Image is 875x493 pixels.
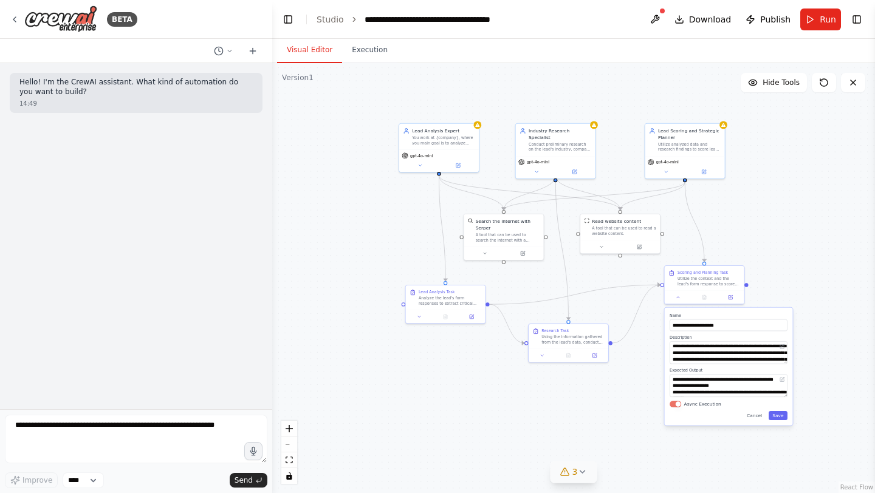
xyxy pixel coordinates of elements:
[22,475,52,485] span: Improve
[317,13,501,25] nav: breadcrumb
[209,44,238,58] button: Switch to previous chat
[670,368,787,373] label: Expected Output
[572,466,578,478] span: 3
[529,127,591,140] div: Industry Research Specialist
[778,376,786,384] button: Open in editor
[682,182,708,262] g: Edge from 2b5b5285-4033-425c-8836-790a3dcb494f to 7d9d6927-5caa-4798-b660-0a8c68efe85c
[490,301,525,347] g: Edge from 38a434b5-a8ee-47bb-81e6-944f5a87230e to b9147602-40dc-4afe-ae4f-75aed73cb5d6
[281,421,297,437] button: zoom in
[670,8,736,30] button: Download
[515,123,596,179] div: Industry Research SpecialistConduct preliminary research on the lead's industry, company size, an...
[282,73,314,83] div: Version 1
[281,452,297,468] button: fit view
[19,78,253,97] p: Hello! I'm the CrewAI assistant. What kind of automation do you want to build?
[551,461,597,483] button: 3
[5,472,58,488] button: Improve
[658,127,721,140] div: Lead Scoring and Strategic Planner
[664,265,745,304] div: Scoring and Planning TaskUtilize the context and the lead's form response to score the lead. Cons...
[281,421,297,484] div: React Flow controls
[670,313,787,318] label: Name
[235,475,253,485] span: Send
[592,218,641,225] div: Read website content
[244,442,262,460] button: Click to speak your automation idea
[281,468,297,484] button: toggle interactivity
[691,293,718,301] button: No output available
[658,142,721,152] div: Utilize analyzed data and research findings to score leads and suggest an appropriate plan.
[243,44,262,58] button: Start a new chat
[107,12,137,27] div: BETA
[800,8,841,30] button: Run
[583,352,606,359] button: Open in side panel
[848,11,865,28] button: Show right sidebar
[436,175,507,209] g: Edge from 89b06761-059f-4533-bf9b-7df6b5e6dc26 to 73e1d804-0a64-44af-bdd8-b236b4a54fb0
[678,270,728,275] div: Scoring and Planning Task
[529,142,591,152] div: Conduct preliminary research on the lead's industry, company size, and AI use case to provide a s...
[501,182,688,210] g: Edge from 2b5b5285-4033-425c-8836-790a3dcb494f to 73e1d804-0a64-44af-bdd8-b236b4a54fb0
[541,328,569,333] div: Research Task
[463,214,544,260] div: SerperDevToolSearch the internet with SerperA tool that can be used to search the internet with a...
[621,243,657,251] button: Open in side panel
[527,160,549,165] span: gpt-4o-mini
[528,324,609,362] div: Research TaskUsing the information gathered from the lead's data, conduct preliminary research on...
[24,5,97,33] img: Logo
[555,352,582,359] button: No output available
[419,289,455,294] div: Lead Analysis Task
[820,13,836,25] span: Run
[840,484,873,491] a: React Flow attribution
[412,135,475,146] div: You work at {company}, where you main goal is to analyze leads form responses to extract essentia...
[412,127,475,134] div: Lead Analysis Expert
[656,160,679,165] span: gpt-4o-mini
[769,411,787,420] button: Save
[760,13,791,25] span: Publish
[645,123,726,179] div: Lead Scoring and Strategic PlannerUtilize analyzed data and research findings to score leads and ...
[585,218,590,223] img: ScrapeWebsiteTool
[552,175,623,209] g: Edge from 14522d44-cf14-4517-a4a0-c5a12647f46c to b8f3d6b7-4798-4e83-a0b9-00bece09fdb7
[230,473,267,488] button: Send
[556,168,592,176] button: Open in side panel
[468,218,473,223] img: SerperDevTool
[580,214,661,254] div: ScrapeWebsiteToolRead website contentA tool that can be used to read a website content.
[476,233,540,243] div: A tool that can be used to search the internet with a search_query. Supports different search typ...
[741,8,795,30] button: Publish
[670,335,787,340] label: Description
[689,13,732,25] span: Download
[504,250,541,257] button: Open in side panel
[410,153,433,158] span: gpt-4o-mini
[743,411,766,420] button: Cancel
[280,11,297,28] button: Hide left sidebar
[763,78,800,87] span: Hide Tools
[461,313,483,321] button: Open in side panel
[552,175,572,319] g: Edge from 14522d44-cf14-4517-a4a0-c5a12647f46c to b9147602-40dc-4afe-ae4f-75aed73cb5d6
[592,226,656,236] div: A tool that can be used to read a website content.
[684,401,721,407] label: Async Execution
[541,335,604,345] div: Using the information gathered from the lead's data, conduct preliminary research on the lead's i...
[778,342,786,350] button: Open in editor
[317,15,344,24] a: Studio
[405,285,486,324] div: Lead Analysis TaskAnalyze the lead's form responses to extract critical information that might be...
[277,38,342,63] button: Visual Editor
[436,175,448,281] g: Edge from 89b06761-059f-4533-bf9b-7df6b5e6dc26 to 38a434b5-a8ee-47bb-81e6-944f5a87230e
[490,282,661,308] g: Edge from 38a434b5-a8ee-47bb-81e6-944f5a87230e to 7d9d6927-5caa-4798-b660-0a8c68efe85c
[719,293,742,301] button: Open in side panel
[678,276,740,287] div: Utilize the context and the lead's form response to score the lead. Consider factors such as indu...
[342,38,397,63] button: Execution
[612,282,661,346] g: Edge from b9147602-40dc-4afe-ae4f-75aed73cb5d6 to 7d9d6927-5caa-4798-b660-0a8c68efe85c
[685,168,722,176] button: Open in side panel
[741,73,807,92] button: Hide Tools
[617,182,688,210] g: Edge from 2b5b5285-4033-425c-8836-790a3dcb494f to b8f3d6b7-4798-4e83-a0b9-00bece09fdb7
[476,218,540,231] div: Search the internet with Serper
[432,313,459,321] button: No output available
[436,175,623,209] g: Edge from 89b06761-059f-4533-bf9b-7df6b5e6dc26 to b8f3d6b7-4798-4e83-a0b9-00bece09fdb7
[399,123,479,172] div: Lead Analysis ExpertYou work at {company}, where you main goal is to analyze leads form responses...
[440,161,476,169] button: Open in side panel
[19,99,253,108] div: 14:49
[419,296,481,306] div: Analyze the lead's form responses to extract critical information that might be useful for scorin...
[281,437,297,452] button: zoom out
